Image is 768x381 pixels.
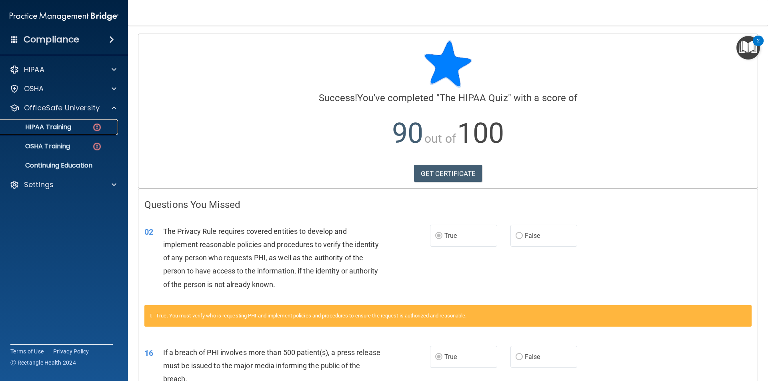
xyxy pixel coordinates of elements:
input: False [516,354,523,360]
span: The HIPAA Quiz [440,92,508,104]
div: 2 [757,41,760,51]
span: Success! [319,92,358,104]
button: Open Resource Center, 2 new notifications [736,36,760,60]
input: True [435,233,442,239]
span: 90 [392,117,423,150]
img: blue-star-rounded.9d042014.png [424,40,472,88]
h4: Questions You Missed [144,199,752,210]
p: OSHA [24,84,44,94]
img: PMB logo [10,8,118,24]
a: Terms of Use [10,347,44,355]
span: 02 [144,227,153,237]
h4: Compliance [24,34,79,45]
p: OSHA Training [5,142,70,150]
img: danger-circle.6113f641.png [92,142,102,152]
span: 100 [457,117,504,150]
a: HIPAA [10,65,116,74]
a: OSHA [10,84,116,94]
a: OfficeSafe University [10,103,116,113]
p: Continuing Education [5,162,114,170]
p: OfficeSafe University [24,103,100,113]
h4: You've completed " " with a score of [144,93,752,103]
p: Settings [24,180,54,190]
span: out of [424,132,456,146]
input: True [435,354,442,360]
p: HIPAA [24,65,44,74]
a: Settings [10,180,116,190]
a: Privacy Policy [53,347,89,355]
a: GET CERTIFICATE [414,165,482,182]
p: HIPAA Training [5,123,71,131]
input: False [516,233,523,239]
span: Ⓒ Rectangle Health 2024 [10,359,76,367]
span: 16 [144,348,153,358]
span: False [525,353,540,361]
span: False [525,232,540,239]
img: danger-circle.6113f641.png [92,122,102,132]
span: True [444,232,457,239]
span: True [444,353,457,361]
span: True. You must verify who is requesting PHI and implement policies and procedures to ensure the r... [156,313,466,319]
span: The Privacy Rule requires covered entities to develop and implement reasonable policies and proce... [163,227,379,289]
